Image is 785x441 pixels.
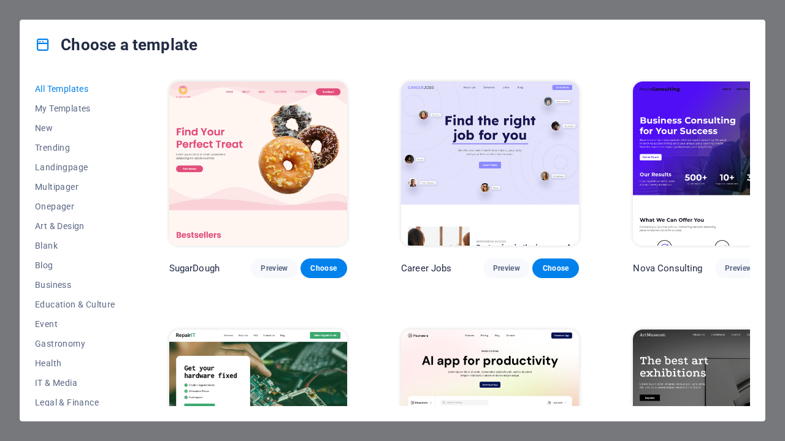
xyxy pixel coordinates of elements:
[725,263,752,273] span: Preview
[169,262,220,274] p: SugarDough
[35,35,197,55] h4: Choose a template
[35,339,115,349] span: Gastronomy
[35,84,115,94] span: All Templates
[310,263,337,273] span: Choose
[35,236,115,255] button: Blank
[35,216,115,236] button: Art & Design
[542,263,569,273] span: Choose
[35,138,115,157] button: Trending
[35,197,115,216] button: Onepager
[35,255,115,275] button: Blog
[483,258,530,278] button: Preview
[301,258,347,278] button: Choose
[401,262,452,274] p: Career Jobs
[35,353,115,373] button: Health
[35,295,115,314] button: Education & Culture
[633,262,702,274] p: Nova Consulting
[261,263,288,273] span: Preview
[35,143,115,153] span: Trending
[35,358,115,368] span: Health
[35,319,115,329] span: Event
[401,81,579,246] img: Career Jobs
[35,79,115,99] button: All Templates
[251,258,297,278] button: Preview
[715,258,762,278] button: Preview
[35,260,115,270] span: Blog
[35,118,115,138] button: New
[35,182,115,192] span: Multipager
[35,280,115,290] span: Business
[532,258,579,278] button: Choose
[169,81,347,246] img: SugarDough
[35,177,115,197] button: Multipager
[35,398,115,407] span: Legal & Finance
[493,263,520,273] span: Preview
[35,104,115,113] span: My Templates
[35,157,115,177] button: Landingpage
[35,300,115,309] span: Education & Culture
[35,334,115,353] button: Gastronomy
[35,378,115,388] span: IT & Media
[35,275,115,295] button: Business
[35,221,115,231] span: Art & Design
[35,162,115,172] span: Landingpage
[35,373,115,393] button: IT & Media
[35,202,115,211] span: Onepager
[35,393,115,412] button: Legal & Finance
[35,241,115,251] span: Blank
[35,314,115,334] button: Event
[35,99,115,118] button: My Templates
[35,123,115,133] span: New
